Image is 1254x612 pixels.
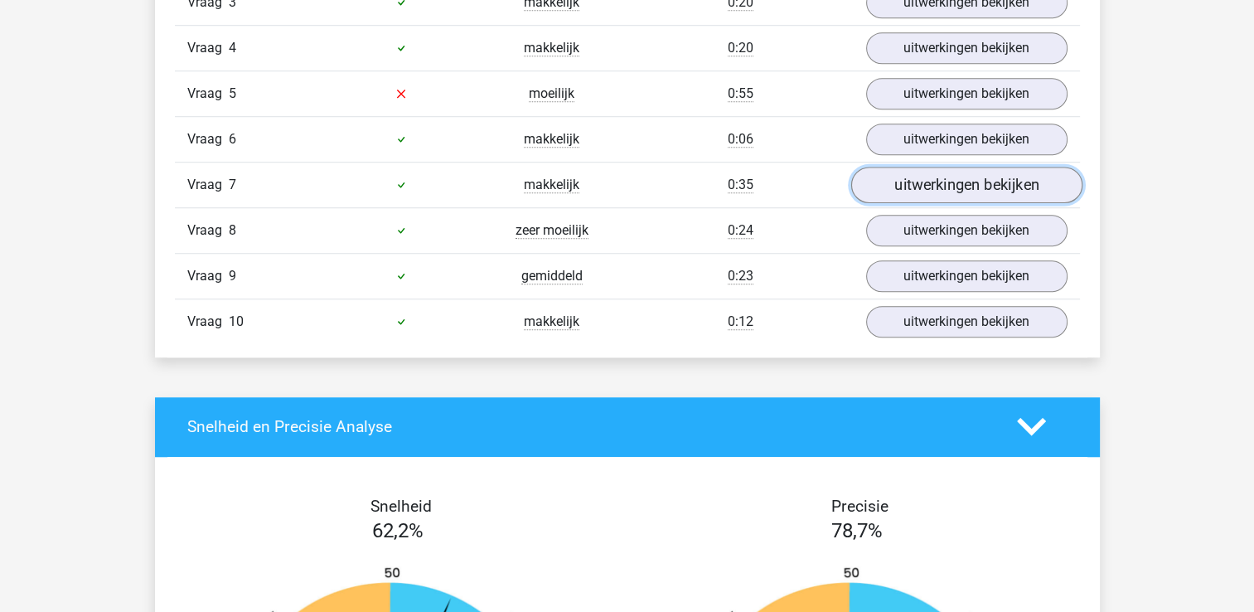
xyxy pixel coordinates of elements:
[866,32,1068,64] a: uitwerkingen bekijken
[524,313,579,330] span: makkelijk
[529,85,574,102] span: moeilijk
[728,222,753,239] span: 0:24
[850,167,1082,203] a: uitwerkingen bekijken
[187,312,229,332] span: Vraag
[728,313,753,330] span: 0:12
[229,222,236,238] span: 8
[187,417,992,436] h4: Snelheid en Precisie Analyse
[524,177,579,193] span: makkelijk
[866,306,1068,338] a: uitwerkingen bekijken
[866,78,1068,109] a: uitwerkingen bekijken
[728,131,753,148] span: 0:06
[728,85,753,102] span: 0:55
[187,84,229,104] span: Vraag
[866,124,1068,155] a: uitwerkingen bekijken
[646,497,1074,516] h4: Precisie
[524,40,579,56] span: makkelijk
[187,221,229,240] span: Vraag
[187,38,229,58] span: Vraag
[728,268,753,284] span: 0:23
[866,215,1068,246] a: uitwerkingen bekijken
[229,131,236,147] span: 6
[229,177,236,192] span: 7
[521,268,583,284] span: gemiddeld
[516,222,588,239] span: zeer moeilijk
[831,519,883,542] span: 78,7%
[372,519,424,542] span: 62,2%
[229,313,244,329] span: 10
[728,177,753,193] span: 0:35
[229,268,236,284] span: 9
[524,131,579,148] span: makkelijk
[187,129,229,149] span: Vraag
[187,266,229,286] span: Vraag
[187,497,615,516] h4: Snelheid
[866,260,1068,292] a: uitwerkingen bekijken
[728,40,753,56] span: 0:20
[187,175,229,195] span: Vraag
[229,85,236,101] span: 5
[229,40,236,56] span: 4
